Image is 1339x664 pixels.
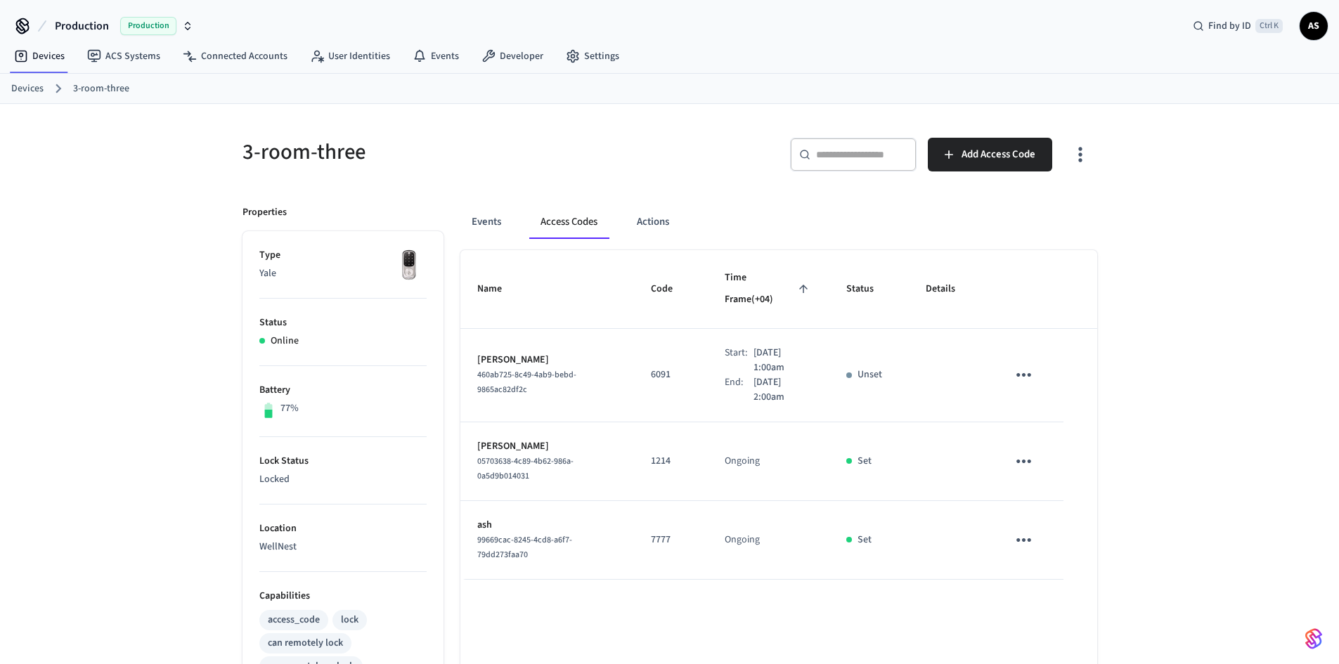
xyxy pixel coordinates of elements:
a: ACS Systems [76,44,172,69]
button: Add Access Code [928,138,1052,171]
p: [PERSON_NAME] [477,353,618,367]
span: AS [1301,13,1326,39]
p: Online [271,334,299,349]
span: Name [477,278,520,300]
span: Production [120,17,176,35]
p: Capabilities [259,589,427,604]
span: Details [926,278,973,300]
h5: 3-room-three [242,138,661,167]
p: Locked [259,472,427,487]
p: Yale [259,266,427,281]
span: 460ab725-8c49-4ab9-bebd-9865ac82df2c [477,369,576,396]
div: End: [725,375,753,405]
a: Devices [3,44,76,69]
p: WellNest [259,540,427,554]
p: 6091 [651,367,691,382]
a: 3-room-three [73,82,129,96]
span: Add Access Code [962,145,1035,164]
a: Settings [555,44,630,69]
img: Yale Assure Touchscreen Wifi Smart Lock, Satin Nickel, Front [392,248,427,283]
a: Devices [11,82,44,96]
p: Location [259,521,427,536]
p: 77% [280,401,299,416]
span: Status [846,278,892,300]
p: Type [259,248,427,263]
span: Ctrl K [1255,19,1283,33]
div: lock [341,613,358,627]
span: Code [651,278,691,300]
button: Access Codes [529,205,609,239]
p: [DATE] 2:00am [753,375,813,405]
td: Ongoing [708,501,829,580]
button: AS [1300,12,1328,40]
div: access_code [268,613,320,627]
span: 99669cac-8245-4cd8-a6f7-79dd273faa70 [477,534,572,561]
span: Time Frame(+04) [725,267,813,311]
p: Properties [242,205,287,220]
p: Set [858,533,872,547]
p: Unset [858,367,882,382]
p: ash [477,518,618,533]
a: Events [401,44,470,69]
p: [DATE] 1:00am [753,346,813,375]
div: can remotely lock [268,636,343,651]
p: Set [858,454,872,469]
img: SeamLogoGradient.69752ec5.svg [1305,627,1322,650]
p: 7777 [651,533,691,547]
div: ant example [460,205,1097,239]
span: Production [55,18,109,34]
p: Battery [259,383,427,398]
td: Ongoing [708,422,829,501]
a: User Identities [299,44,401,69]
a: Developer [470,44,555,69]
p: [PERSON_NAME] [477,439,618,454]
div: Find by IDCtrl K [1182,13,1294,39]
span: Find by ID [1208,19,1251,33]
div: Start: [725,346,753,375]
a: Connected Accounts [172,44,299,69]
button: Events [460,205,512,239]
table: sticky table [460,250,1097,580]
button: Actions [626,205,680,239]
span: 05703638-4c89-4b62-986a-0a5d9b014031 [477,455,574,482]
p: 1214 [651,454,691,469]
p: Lock Status [259,454,427,469]
p: Status [259,315,427,330]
